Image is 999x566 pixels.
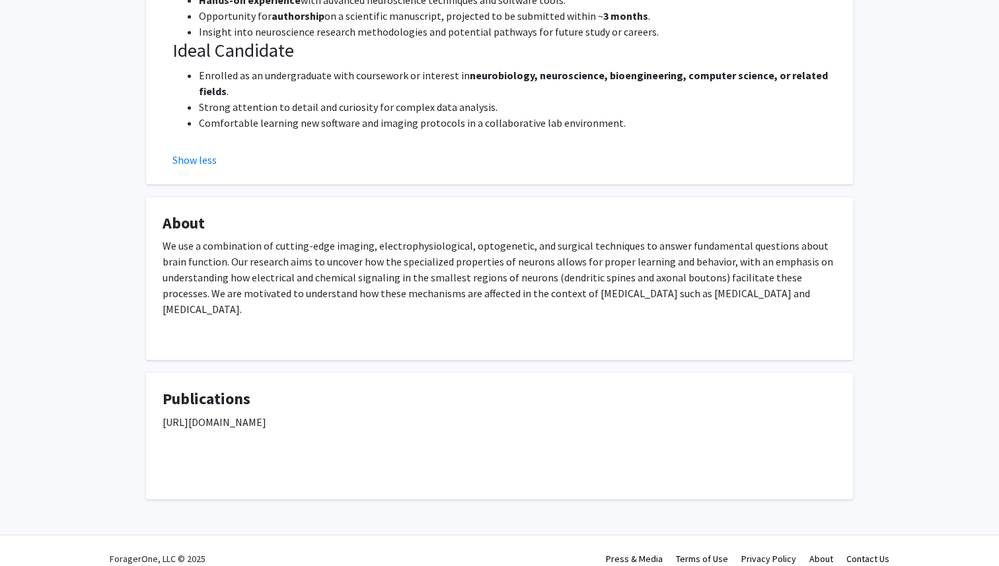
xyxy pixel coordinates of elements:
[809,553,833,565] a: About
[199,8,836,24] li: Opportunity for on a scientific manuscript, projected to be submitted within ~ .
[163,414,836,430] p: [URL][DOMAIN_NAME]
[603,9,648,22] strong: 3 months
[199,69,828,98] strong: neurobiology, neuroscience, bioengineering, computer science, or related fields
[163,390,836,409] h4: Publications
[163,238,836,343] div: We use a combination of cutting-edge imaging, electrophysiological, optogenetic, and surgical tec...
[199,99,836,115] li: Strong attention to detail and curiosity for complex data analysis.
[272,9,324,22] strong: authorship
[846,553,889,565] a: Contact Us
[199,67,836,99] li: Enrolled as an undergraduate with coursework or interest in .
[741,553,796,565] a: Privacy Policy
[676,553,728,565] a: Terms of Use
[172,152,217,168] button: Show less
[199,115,836,131] li: Comfortable learning new software and imaging protocols in a collaborative lab environment.
[172,40,836,62] h3: Ideal Candidate
[163,214,836,233] h4: About
[10,507,56,556] iframe: Chat
[199,24,836,40] li: Insight into neuroscience research methodologies and potential pathways for future study or careers.
[606,553,663,565] a: Press & Media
